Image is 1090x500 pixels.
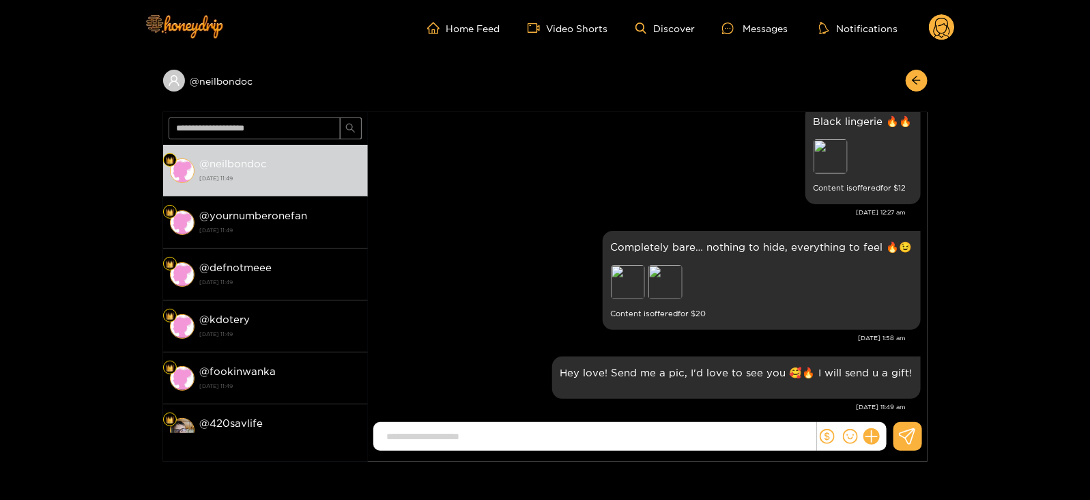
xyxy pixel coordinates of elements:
strong: @ fookinwanka [200,365,276,377]
strong: [DATE] 11:49 [200,224,361,236]
span: arrow-left [911,75,921,87]
button: dollar [817,426,837,447]
button: arrow-left [906,70,928,92]
strong: [DATE] 11:49 [200,432,361,444]
img: conversation [170,418,195,443]
strong: @ 420savlife [200,417,263,429]
button: search [340,117,362,139]
img: conversation [170,158,195,183]
img: conversation [170,314,195,339]
div: Aug. 19, 11:49 am [552,357,921,399]
img: Fan Level [166,156,174,165]
span: search [345,123,356,135]
strong: @ yournumberonefan [200,210,308,221]
div: @neilbondoc [163,70,368,92]
small: Content is offered for $ 12 [814,180,913,196]
div: [DATE] 11:49 am [375,402,906,412]
p: Black lingerie 🔥🔥 [814,113,913,129]
div: Jul. 30, 1:58 am [603,231,921,330]
span: smile [843,429,858,444]
div: Jul. 24, 12:27 am [805,105,921,204]
strong: [DATE] 11:49 [200,172,361,184]
img: Fan Level [166,312,174,320]
span: home [427,22,446,34]
img: conversation [170,210,195,235]
a: Discover [635,23,695,34]
span: user [168,74,180,87]
small: Content is offered for $ 20 [611,306,913,322]
img: Fan Level [166,208,174,217]
strong: [DATE] 11:49 [200,380,361,392]
button: Notifications [815,21,902,35]
div: [DATE] 1:58 am [375,333,906,343]
p: Hey love! Send me a pic, I'd love to see you 🥰🔥 I will send u a gift! [560,365,913,380]
strong: [DATE] 11:49 [200,328,361,340]
img: Fan Level [166,260,174,268]
div: [DATE] 12:27 am [375,208,906,217]
img: Fan Level [166,364,174,372]
strong: @ kdotery [200,314,250,325]
strong: @ defnotmeee [200,262,272,273]
strong: @ neilbondoc [200,158,268,169]
span: video-camera [528,22,547,34]
div: Messages [722,20,788,36]
a: Video Shorts [528,22,608,34]
a: Home Feed [427,22,500,34]
span: dollar [820,429,835,444]
strong: [DATE] 11:49 [200,276,361,288]
img: conversation [170,366,195,391]
p: Completely bare… nothing to hide, everything to feel 🔥😉 [611,239,913,255]
img: Fan Level [166,416,174,424]
img: conversation [170,262,195,287]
